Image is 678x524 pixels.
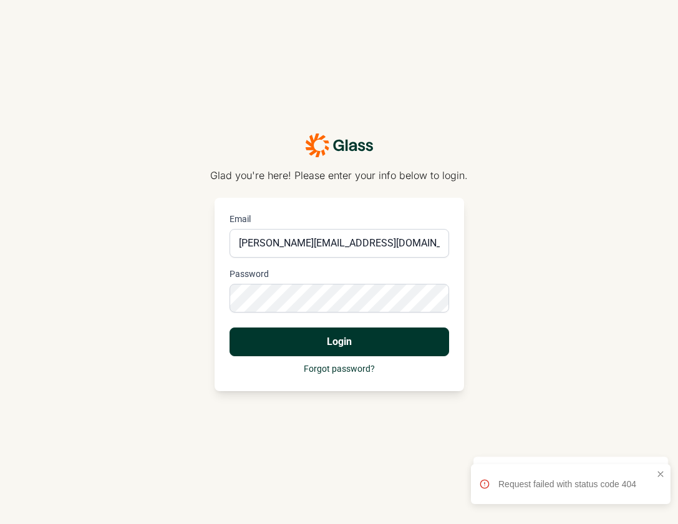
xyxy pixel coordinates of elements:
[498,478,652,490] div: Request failed with status code 404
[230,327,449,356] button: Login
[210,168,468,183] p: Glad you're here! Please enter your info below to login.
[230,213,449,225] label: Email
[230,268,449,280] label: Password
[304,364,375,374] a: Forgot password?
